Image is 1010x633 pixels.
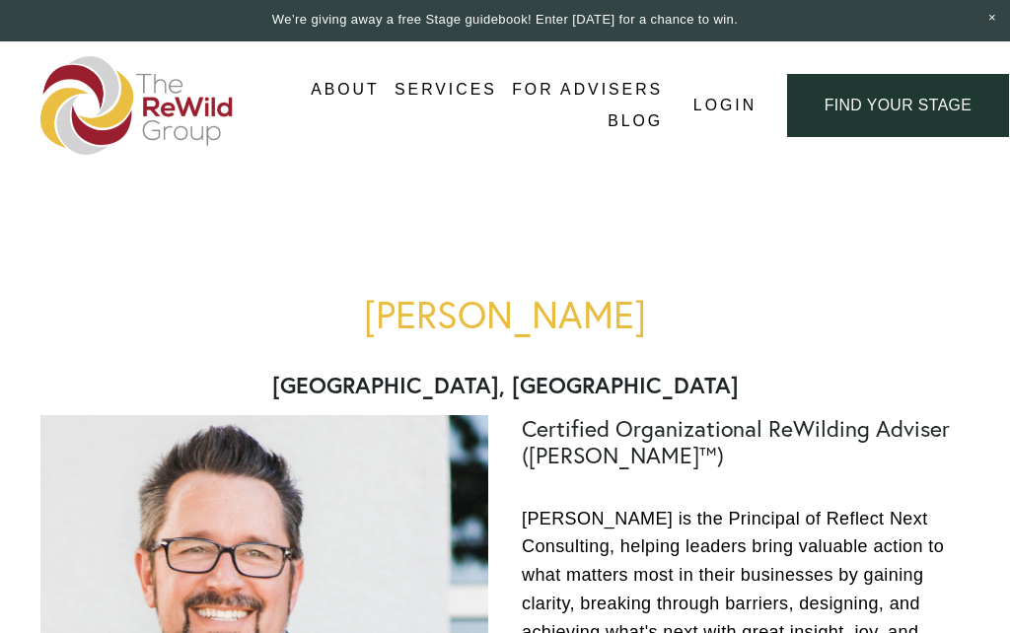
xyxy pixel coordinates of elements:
strong: [GEOGRAPHIC_DATA], [GEOGRAPHIC_DATA] [272,370,739,399]
h2: Certified Organizational ReWilding Adviser ([PERSON_NAME]™) [522,415,970,468]
a: folder dropdown [311,74,380,105]
a: Login [693,92,757,120]
a: folder dropdown [395,74,497,105]
h1: [PERSON_NAME] [40,294,970,336]
span: Services [395,76,497,105]
span: About [311,76,380,105]
img: The ReWild Group [40,56,234,155]
a: find your stage [787,74,1009,138]
a: Blog [608,105,663,137]
a: For Advisers [512,74,663,105]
